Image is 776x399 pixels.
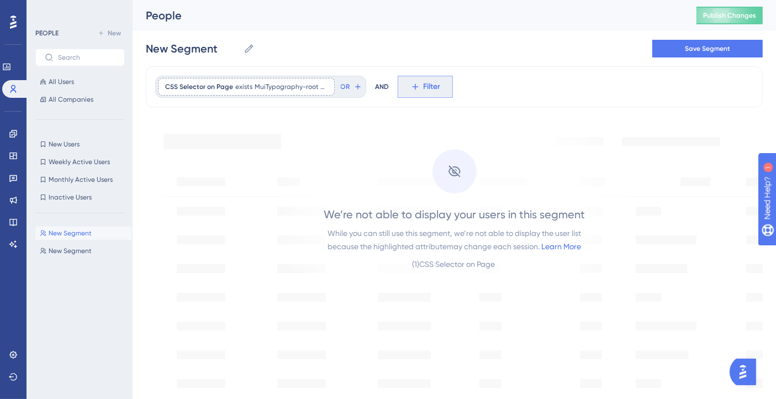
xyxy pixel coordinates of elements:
span: All Companies [49,95,93,104]
button: New [94,27,125,40]
button: Inactive Users [35,191,125,204]
input: Segment Name [146,41,239,56]
button: Publish Changes [696,7,763,24]
button: New Segment [35,227,131,240]
a: Learn More [541,242,581,251]
button: Save Segment [652,40,763,57]
span: Need Help? [26,3,69,16]
span: Publish Changes [703,11,756,20]
span: Filter [424,80,441,93]
button: Monthly Active Users [35,173,125,186]
div: While you can still use this segment, we’re not able to display the user list because the highlig... [328,227,581,253]
span: Inactive Users [49,193,92,202]
div: PEOPLE [35,29,59,38]
span: All Users [49,77,74,86]
input: Search [58,54,115,61]
span: Monthly Active Users [49,175,113,184]
div: 1 [77,6,80,14]
div: We’re not able to display your users in this segment [324,207,585,222]
span: Weekly Active Users [49,158,110,166]
span: New Segment [49,246,92,255]
button: Weekly Active Users [35,155,125,169]
span: MuiTypography-root MuiTypography-h5 css-d0fdy [255,82,328,91]
button: New Users [35,138,125,151]
div: AND [375,76,389,98]
button: Filter [398,76,453,98]
button: All Users [35,75,125,88]
div: ( 1 ) CSS Selector on Page [412,258,497,271]
span: Save Segment [685,44,730,53]
span: exists [235,82,252,91]
span: New Users [49,140,80,149]
span: OR [341,82,350,91]
span: New Segment [49,229,92,238]
div: People [146,8,669,23]
iframe: UserGuiding AI Assistant Launcher [730,355,763,389]
button: All Companies [35,93,125,106]
span: CSS Selector on Page [165,82,233,91]
button: OR [339,78,363,96]
span: New [108,29,121,38]
button: New Segment [35,244,131,258]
